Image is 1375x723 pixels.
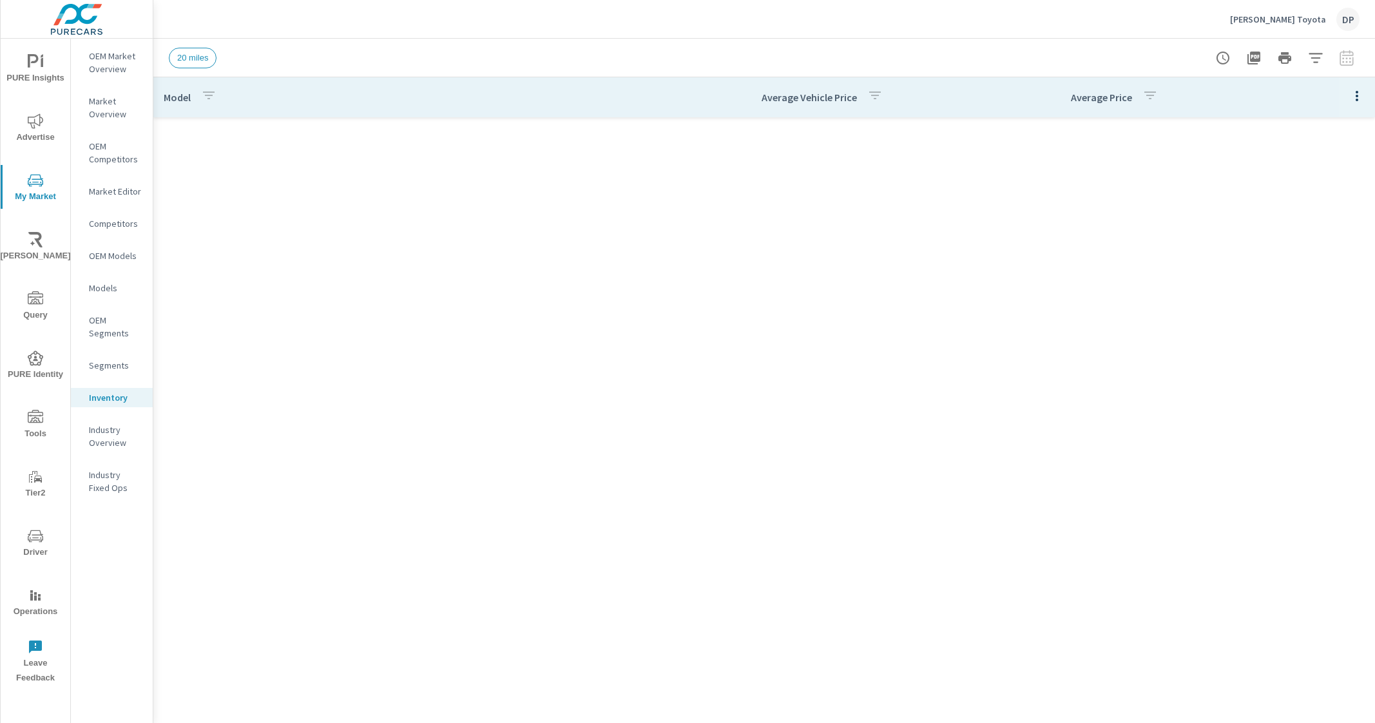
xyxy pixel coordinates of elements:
[71,278,153,298] div: Models
[71,388,153,407] div: Inventory
[1071,91,1132,104] p: Average Price
[1272,45,1298,71] button: Print Report
[71,137,153,169] div: OEM Competitors
[71,311,153,343] div: OEM Segments
[5,351,66,382] span: PURE Identity
[89,217,142,230] p: Competitors
[89,359,142,372] p: Segments
[1,39,70,691] div: nav menu
[71,465,153,497] div: Industry Fixed Ops
[89,140,142,166] p: OEM Competitors
[762,91,857,104] p: Average Vehicle Price
[71,246,153,265] div: OEM Models
[89,314,142,340] p: OEM Segments
[89,185,142,198] p: Market Editor
[5,54,66,86] span: PURE Insights
[5,410,66,441] span: Tools
[5,528,66,560] span: Driver
[71,92,153,124] div: Market Overview
[89,468,142,494] p: Industry Fixed Ops
[71,356,153,375] div: Segments
[5,588,66,619] span: Operations
[71,214,153,233] div: Competitors
[164,91,191,104] p: Model
[5,639,66,686] span: Leave Feedback
[169,53,216,63] span: 20 miles
[5,291,66,323] span: Query
[89,391,142,404] p: Inventory
[89,423,142,449] p: Industry Overview
[5,469,66,501] span: Tier2
[5,173,66,204] span: My Market
[71,46,153,79] div: OEM Market Overview
[89,282,142,294] p: Models
[1336,8,1360,31] div: DP
[89,249,142,262] p: OEM Models
[89,50,142,75] p: OEM Market Overview
[1230,14,1326,25] p: [PERSON_NAME] Toyota
[89,95,142,120] p: Market Overview
[5,232,66,264] span: [PERSON_NAME]
[5,113,66,145] span: Advertise
[71,420,153,452] div: Industry Overview
[71,182,153,201] div: Market Editor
